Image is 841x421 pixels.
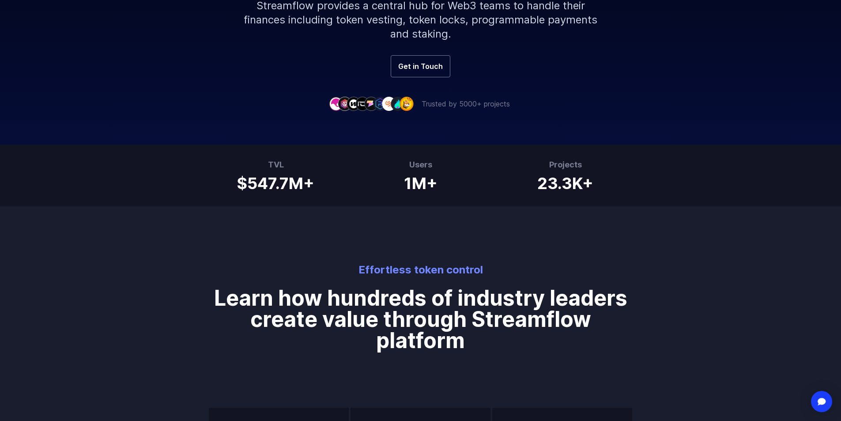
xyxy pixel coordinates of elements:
[404,159,437,171] h3: Users
[537,171,593,192] h1: 23.3K+
[400,97,414,110] img: company-9
[237,159,314,171] h3: TVL
[329,97,343,110] img: company-1
[364,97,378,110] img: company-5
[391,55,450,77] a: Get in Touch
[355,97,370,110] img: company-4
[373,97,387,110] img: company-6
[811,391,832,412] div: Open Intercom Messenger
[338,97,352,110] img: company-2
[422,99,510,109] p: Trusted by 5000+ projects
[382,97,396,110] img: company-7
[207,263,634,277] p: Effortless token control
[347,97,361,110] img: company-3
[207,277,634,351] h1: Learn how hundreds of industry leaders create value through Streamflow platform
[537,159,593,171] h3: Projects
[404,171,437,192] h1: 1M+
[237,171,314,192] h1: $547.7M+
[391,97,405,110] img: company-8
